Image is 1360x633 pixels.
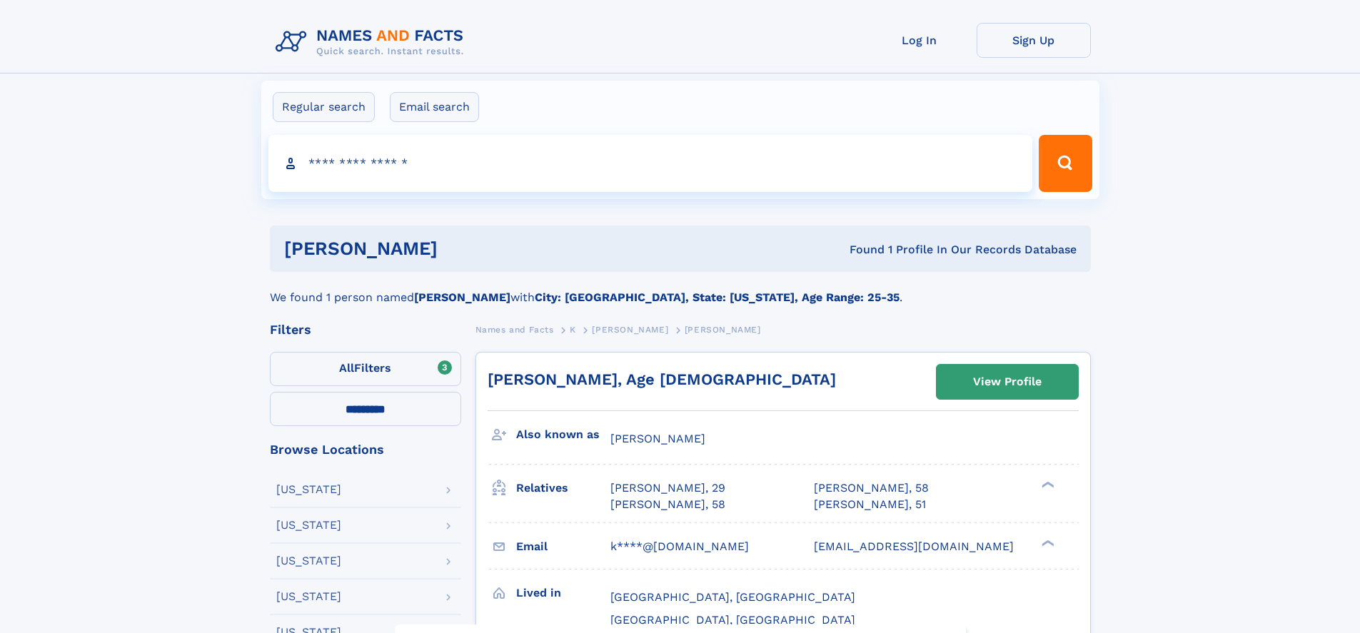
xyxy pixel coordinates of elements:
span: [GEOGRAPHIC_DATA], [GEOGRAPHIC_DATA] [610,613,855,627]
a: [PERSON_NAME] [592,320,668,338]
div: Browse Locations [270,443,461,456]
button: Search Button [1039,135,1092,192]
b: [PERSON_NAME] [414,290,510,304]
b: City: [GEOGRAPHIC_DATA], State: [US_STATE], Age Range: 25-35 [535,290,900,304]
h3: Also known as [516,422,610,447]
label: Regular search [273,92,375,122]
div: [US_STATE] [276,484,341,495]
div: We found 1 person named with . [270,272,1091,306]
h1: [PERSON_NAME] [284,240,644,258]
img: Logo Names and Facts [270,23,475,61]
h3: Relatives [516,476,610,500]
span: [GEOGRAPHIC_DATA], [GEOGRAPHIC_DATA] [610,590,855,604]
a: [PERSON_NAME], 58 [814,480,929,496]
a: View Profile [937,365,1078,399]
label: Filters [270,352,461,386]
div: ❯ [1038,538,1055,547]
a: K [570,320,576,338]
div: Found 1 Profile In Our Records Database [643,242,1077,258]
a: Names and Facts [475,320,554,338]
label: Email search [390,92,479,122]
span: [PERSON_NAME] [685,325,761,335]
a: [PERSON_NAME], Age [DEMOGRAPHIC_DATA] [488,370,836,388]
div: ❯ [1038,480,1055,490]
a: [PERSON_NAME], 58 [610,497,725,512]
div: Filters [270,323,461,336]
span: [PERSON_NAME] [610,432,705,445]
span: All [339,361,354,375]
input: search input [268,135,1033,192]
div: [US_STATE] [276,520,341,531]
div: View Profile [973,365,1042,398]
a: Sign Up [977,23,1091,58]
a: [PERSON_NAME], 51 [814,497,926,512]
span: [PERSON_NAME] [592,325,668,335]
div: [US_STATE] [276,591,341,602]
div: [US_STATE] [276,555,341,567]
a: [PERSON_NAME], 29 [610,480,725,496]
h3: Email [516,535,610,559]
span: [EMAIL_ADDRESS][DOMAIN_NAME] [814,540,1014,553]
h3: Lived in [516,581,610,605]
a: Log In [862,23,977,58]
span: K [570,325,576,335]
